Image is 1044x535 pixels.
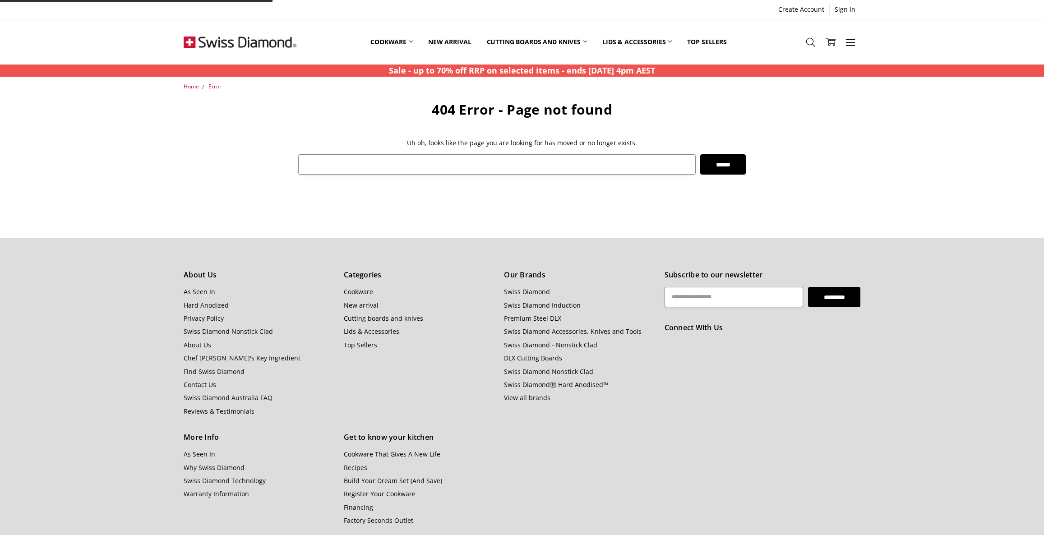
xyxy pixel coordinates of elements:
p: Uh oh, looks like the page you are looking for has moved or no longer exists. [298,138,746,148]
a: Swiss DiamondⓇ Hard Anodised™ [504,380,608,389]
a: Swiss Diamond Nonstick Clad [504,367,593,376]
h5: More Info [184,432,334,443]
a: Sign In [830,3,860,16]
a: Create Account [773,3,829,16]
a: Hard Anodized [184,301,229,309]
a: Reviews & Testimonials [184,407,254,415]
a: Cutting boards and knives [479,22,595,62]
a: DLX Cutting Boards [504,354,562,362]
a: Swiss Diamond - Nonstick Clad [504,341,597,349]
a: Recipes [344,463,367,472]
a: Warranty Information [184,489,249,498]
h1: 404 Error - Page not found [298,101,746,118]
a: View all brands [504,393,550,402]
a: New arrival [344,301,379,309]
a: Why Swiss Diamond [184,463,245,472]
strong: Sale - up to 70% off RRP on selected items - ends [DATE] 4pm AEST [389,65,655,76]
img: Free Shipping On Every Order [184,19,296,65]
h5: Our Brands [504,269,654,281]
a: About Us [184,341,211,349]
a: Lids & Accessories [595,22,679,62]
a: Top Sellers [344,341,377,349]
h5: Connect With Us [665,322,860,334]
a: Cookware [363,22,420,62]
a: Financing [344,503,373,512]
a: Home [184,83,199,90]
h5: About Us [184,269,334,281]
a: Contact Us [184,380,216,389]
h5: Categories [344,269,494,281]
a: Top Sellers [679,22,734,62]
a: Swiss Diamond Accessories, Knives and Tools [504,327,642,336]
a: Chef [PERSON_NAME]'s Key Ingredient [184,354,300,362]
a: Cookware [344,287,373,296]
a: Cookware That Gives A New Life [344,450,440,458]
a: Factory Seconds Outlet [344,516,413,525]
a: Cutting boards and knives [344,314,423,323]
a: Error [208,83,222,90]
a: Swiss Diamond Nonstick Clad [184,327,273,336]
a: New arrival [420,22,479,62]
a: Build Your Dream Set (And Save) [344,476,442,485]
h5: Get to know your kitchen [344,432,494,443]
a: Premium Steel DLX [504,314,561,323]
a: Register Your Cookware [344,489,416,498]
h5: Subscribe to our newsletter [665,269,860,281]
a: As Seen In [184,450,215,458]
a: Swiss Diamond Technology [184,476,266,485]
a: Privacy Policy [184,314,224,323]
a: As Seen In [184,287,215,296]
a: Find Swiss Diamond [184,367,245,376]
a: Lids & Accessories [344,327,399,336]
a: Swiss Diamond [504,287,550,296]
a: Swiss Diamond Australia FAQ [184,393,273,402]
a: Swiss Diamond Induction [504,301,581,309]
